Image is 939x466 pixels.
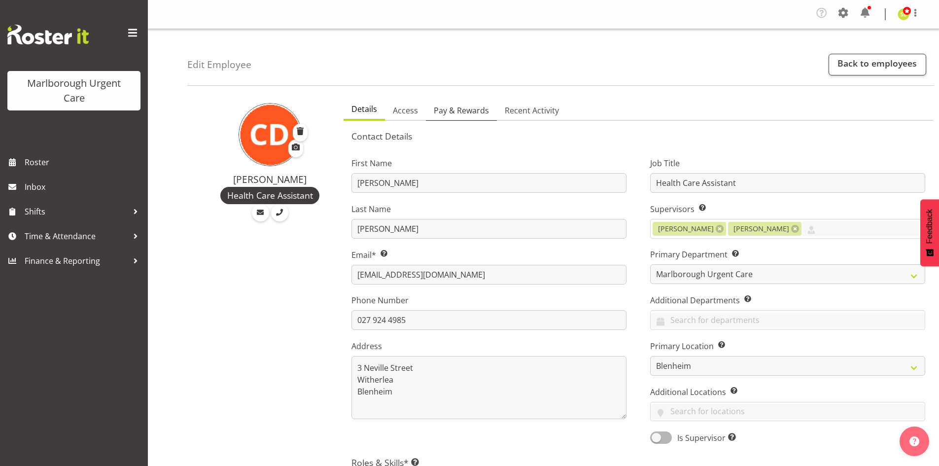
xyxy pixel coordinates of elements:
[252,204,269,221] a: Email Employee
[829,54,926,75] a: Back to employees
[239,103,302,166] img: cordelia-davies11838.jpg
[650,386,925,398] label: Additional Locations
[434,105,489,116] span: Pay & Rewards
[25,229,128,244] span: Time & Attendance
[25,179,143,194] span: Inbox
[651,404,925,419] input: Search for locations
[7,25,89,44] img: Rosterit website logo
[187,59,251,70] h4: Edit Employee
[351,103,377,115] span: Details
[909,436,919,446] img: help-xxl-2.png
[651,313,925,328] input: Search for departments
[658,223,714,234] span: [PERSON_NAME]
[25,204,128,219] span: Shifts
[898,8,909,20] img: sarah-edwards11800.jpg
[17,76,131,106] div: Marlborough Urgent Care
[351,340,626,352] label: Address
[920,199,939,266] button: Feedback - Show survey
[351,265,626,285] input: Email Address
[650,249,925,260] label: Primary Department
[208,174,332,185] h4: [PERSON_NAME]
[505,105,559,116] span: Recent Activity
[351,157,626,169] label: First Name
[733,223,789,234] span: [PERSON_NAME]
[650,340,925,352] label: Primary Location
[351,173,626,193] input: First Name
[271,204,288,221] a: Call Employee
[351,249,626,261] label: Email*
[672,432,736,444] span: Is Supervisor
[650,157,925,169] label: Job Title
[25,155,143,170] span: Roster
[650,294,925,306] label: Additional Departments
[351,294,626,306] label: Phone Number
[351,131,925,142] h5: Contact Details
[650,173,925,193] input: Job Title
[351,310,626,330] input: Phone Number
[393,105,418,116] span: Access
[25,253,128,268] span: Finance & Reporting
[925,209,934,244] span: Feedback
[351,219,626,239] input: Last Name
[351,203,626,215] label: Last Name
[650,203,925,215] label: Supervisors
[227,189,313,202] span: Health Care Assistant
